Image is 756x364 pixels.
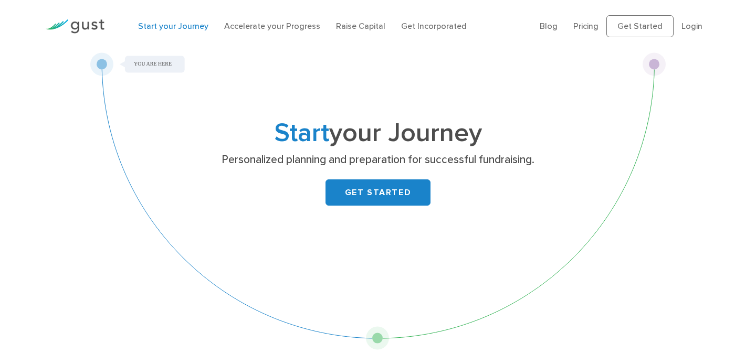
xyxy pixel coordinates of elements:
[606,15,674,37] a: Get Started
[138,21,208,31] a: Start your Journey
[175,153,582,167] p: Personalized planning and preparation for successful fundraising.
[325,179,430,206] a: GET STARTED
[224,21,320,31] a: Accelerate your Progress
[681,21,702,31] a: Login
[573,21,598,31] a: Pricing
[540,21,558,31] a: Blog
[46,19,104,34] img: Gust Logo
[275,117,329,148] span: Start
[401,21,467,31] a: Get Incorporated
[336,21,385,31] a: Raise Capital
[171,121,585,145] h1: your Journey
